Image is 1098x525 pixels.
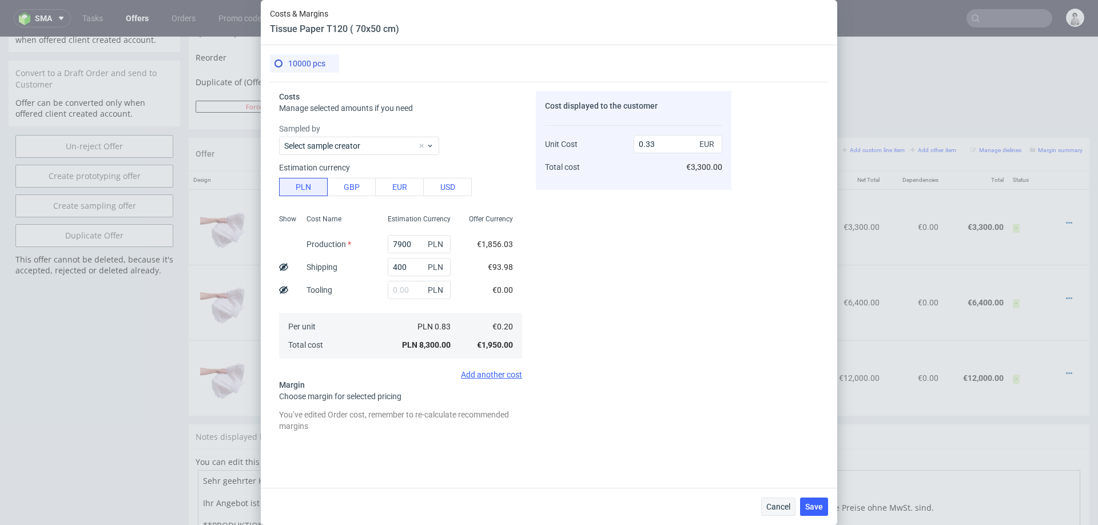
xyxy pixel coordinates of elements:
[279,380,305,389] span: Margin
[279,407,522,434] div: You’ve edited Order cost, remember to re-calculate recommended margins
[819,153,884,228] td: €3,300.00
[15,158,173,181] a: Create sampling offer
[305,420,345,431] a: markdown
[477,340,513,349] span: €1,950.00
[884,153,943,228] td: €0.00
[15,61,173,83] p: Offer can be converted only when offered client created account.
[307,240,351,249] label: Production
[477,240,513,249] span: €1,856.03
[284,134,332,153] th: ID
[307,214,341,224] span: Cost Name
[196,14,367,36] td: Reorder
[778,228,819,304] td: €0.32
[15,98,173,121] input: Un-reject Offer
[943,304,1008,379] td: €12,000.00
[1030,110,1083,117] small: Margin summary
[686,162,722,172] span: €3,300.00
[819,228,884,304] td: €6,400.00
[884,134,943,153] th: Dependencies
[492,322,513,331] span: €0.20
[884,228,943,304] td: €0.00
[767,110,837,117] small: Add line item from VMA
[402,340,451,349] span: PLN 8,300.00
[910,110,956,117] small: Add other item
[819,304,884,379] td: €12,000.00
[270,9,399,18] span: Costs & Margins
[15,188,173,210] a: Duplicate Offer
[377,38,615,54] input: Only numbers
[336,261,446,272] span: Tissue Paper T120 ( 70x50 cm)
[545,140,578,149] span: Unit Cost
[279,123,522,134] label: Sampled by
[943,228,1008,304] td: €6,400.00
[970,110,1021,117] small: Manage dielines
[279,104,413,113] span: Manage selected amounts if you need
[327,178,376,196] button: GBP
[388,258,451,276] input: 0.00
[1013,187,1020,196] span: -
[289,261,316,271] strong: 770950
[336,335,731,347] div: • BDS • Mono Pantone • [GEOGRAPHIC_DATA] • No foil
[388,235,451,253] input: 0.00
[196,113,214,122] span: Offer
[196,36,367,63] td: Duplicate of (Offer ID)
[761,498,795,516] button: Cancel
[943,153,1008,228] td: €3,300.00
[545,162,580,172] span: Total cost
[736,228,778,304] td: 20000
[279,163,350,172] label: Estimation currency
[423,178,472,196] button: USD
[736,304,778,379] td: 50000
[270,23,399,35] header: Tissue Paper T120 ( 70x50 cm)
[332,134,736,153] th: Name
[200,308,257,375] img: 130929-6-ce-9-f-7-b-4-40-ac-4-add-ba-02-e-5388-a-633552
[196,64,349,76] button: Force CRM resync
[766,503,790,511] span: Cancel
[1008,134,1041,153] th: Status
[289,186,316,195] strong: 770947
[708,110,761,117] small: Add PIM line item
[778,153,819,228] td: €0.33
[189,388,1089,413] div: Notes displayed below the Offer
[425,282,448,298] span: PLN
[842,110,905,117] small: Add custom line item
[189,134,284,153] th: Design
[1013,262,1020,272] span: -
[200,233,257,299] img: 130929-6-ce-9-f-7-b-4-40-ac-4-add-ba-02-e-5388-a-633552
[492,285,513,295] span: €0.00
[805,503,823,511] span: Save
[736,134,778,153] th: Quant.
[884,304,943,379] td: €0.00
[284,141,360,150] label: Select sample creator
[488,262,513,272] span: €93.98
[469,214,513,224] span: Offer Currency
[819,134,884,153] th: Net Total
[697,136,720,152] span: EUR
[388,214,451,224] span: Estimation Currency
[279,178,328,196] button: PLN
[562,64,623,76] input: Save
[425,236,448,252] span: PLN
[288,59,325,68] span: 10000 pcs
[279,370,522,379] div: Add another cost
[307,262,337,272] label: Shipping
[200,158,257,224] img: 130929-6-ce-9-f-7-b-4-40-ac-4-add-ba-02-e-5388-a-633552
[1013,338,1020,347] span: -
[288,322,316,331] span: Per unit
[778,134,819,153] th: Unit Price
[736,153,778,228] td: 10000
[9,217,180,246] div: This offer cannot be deleted, because it's accepted, rejected or deleted already.
[9,24,180,60] div: Convert to a Draft Order and send to Customer
[307,285,332,295] label: Tooling
[279,392,401,401] span: Choose margin for selected pricing
[336,336,446,347] span: Tissue Paper T120 ( 70x50 cm)
[388,281,451,299] input: 0.00
[943,134,1008,153] th: Total
[778,304,819,379] td: €0.24
[288,340,323,349] span: Total cost
[15,128,173,151] a: Create prototyping offer
[336,185,446,197] span: Tissue Paper T120 ( 70x50 cm)
[336,185,731,197] div: • BDS • Mono Pantone • [GEOGRAPHIC_DATA] • No foil
[375,178,424,196] button: EUR
[336,260,731,272] div: • BDS • Mono Pantone • [GEOGRAPHIC_DATA] • No foil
